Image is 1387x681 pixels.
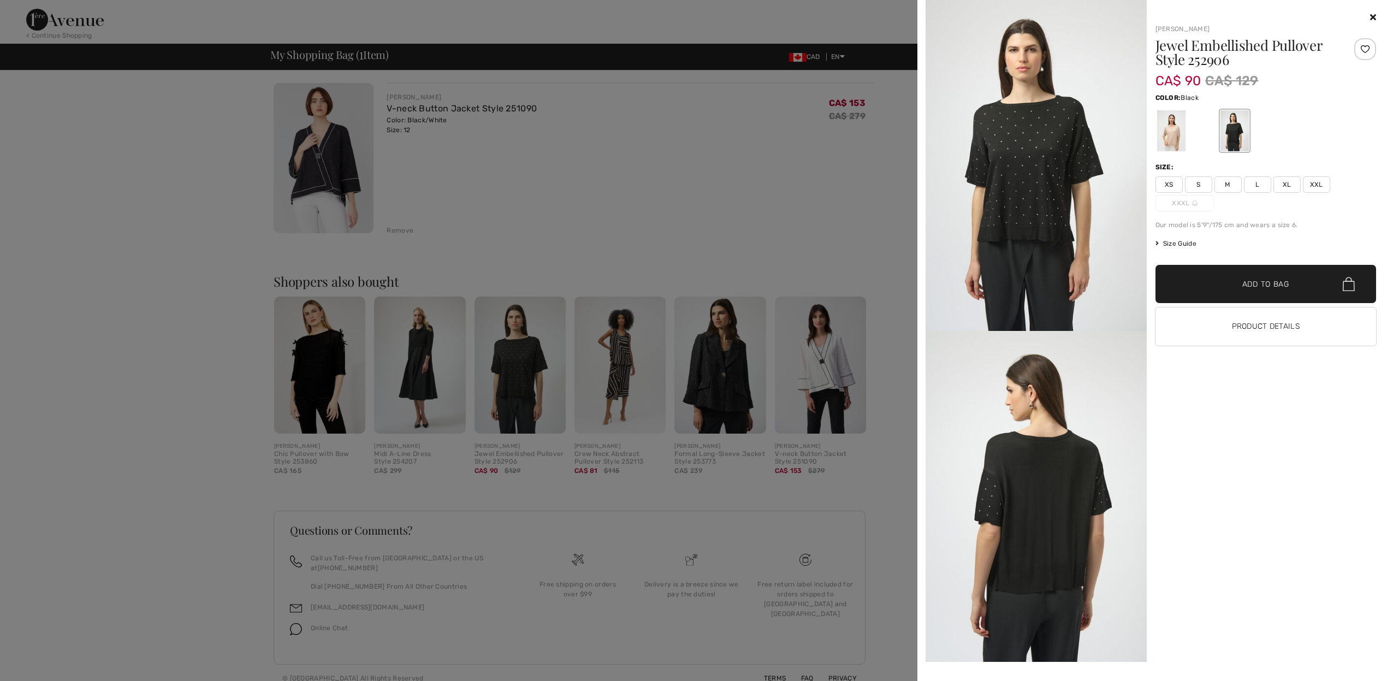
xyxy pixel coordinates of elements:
span: Size Guide [1155,239,1196,248]
img: Bag.svg [1343,277,1355,291]
span: CA$ 90 [1155,62,1201,88]
span: XXXL [1155,195,1214,211]
div: Black [1220,110,1248,151]
span: XL [1273,176,1301,193]
span: S [1185,176,1212,193]
div: Size: [1155,162,1176,172]
h1: Jewel Embellished Pullover Style 252906 [1155,38,1339,67]
div: Vanilla [1188,110,1217,151]
div: Our model is 5'9"/175 cm and wears a size 6. [1155,220,1377,230]
img: ring-m.svg [1192,200,1198,206]
span: XXL [1303,176,1330,193]
span: Add to Bag [1242,279,1289,290]
button: Product Details [1155,307,1377,346]
span: Color: [1155,94,1181,102]
span: M [1214,176,1242,193]
span: L [1244,176,1271,193]
img: joseph-ribkoff-tops-black_252906a_1_f057_search.jpg [926,331,1147,662]
button: Add to Bag [1155,265,1377,303]
span: CA$ 129 [1205,71,1258,91]
a: [PERSON_NAME] [1155,25,1210,33]
div: Parchment [1157,110,1185,151]
span: XS [1155,176,1183,193]
span: Black [1181,94,1199,102]
span: Chat [26,8,48,17]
